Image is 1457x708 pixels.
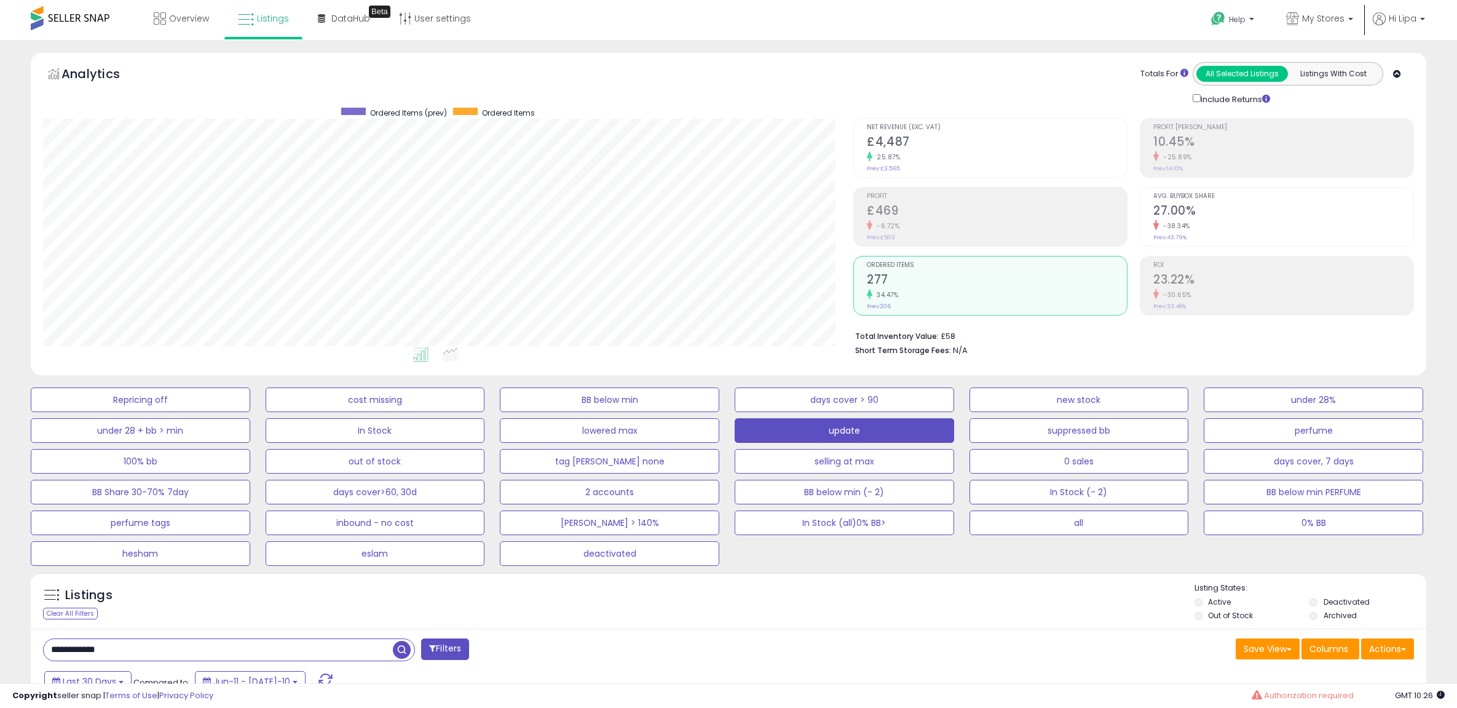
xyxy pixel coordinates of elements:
button: selling at max [735,449,954,474]
label: Out of Stock [1208,610,1253,621]
div: Totals For [1140,68,1188,80]
button: all [969,511,1189,535]
small: Prev: 43.79% [1153,234,1187,241]
button: 0% BB [1204,511,1423,535]
span: 2025-08-11 10:26 GMT [1395,690,1445,701]
span: Listings [257,12,289,25]
h2: 277 [867,272,1127,289]
a: Terms of Use [105,690,157,701]
a: Hi Lipa [1373,12,1425,40]
button: out of stock [266,449,485,474]
small: Prev: 33.48% [1153,303,1186,310]
button: [PERSON_NAME] > 140% [500,511,719,535]
button: 100% bb [31,449,250,474]
div: Include Returns [1183,92,1285,106]
button: inbound - no cost [266,511,485,535]
button: Repricing off [31,388,250,412]
small: -38.34% [1159,221,1190,231]
small: -6.72% [872,221,899,231]
b: Short Term Storage Fees: [855,345,951,356]
div: Tooltip anchor [369,6,390,18]
button: 2 accounts [500,480,719,504]
a: Privacy Policy [159,690,213,701]
span: Profit [PERSON_NAME] [1153,124,1413,131]
button: In Stock (- 2) [969,480,1189,504]
button: hesham [31,541,250,566]
label: Deactivated [1324,597,1370,607]
b: Total Inventory Value: [855,331,939,341]
button: lowered max [500,418,719,443]
small: Prev: 206 [867,303,891,310]
div: seller snap | | [12,690,213,702]
button: BB below min (- 2) [735,480,954,504]
button: BB Share 30-70% 7day [31,480,250,504]
small: 25.87% [872,153,900,162]
small: Prev: £3,565 [867,165,900,172]
button: under 28 + bb > min [31,418,250,443]
button: suppressed bb [969,418,1189,443]
span: Avg. Buybox Share [1153,193,1413,200]
small: 34.47% [872,290,898,300]
button: BB below min [500,388,719,412]
span: Help [1229,14,1246,25]
button: Last 30 Days [44,671,132,692]
li: £58 [855,328,1405,343]
small: -25.89% [1159,153,1192,162]
small: -30.65% [1159,290,1191,300]
button: Listings With Cost [1287,66,1379,82]
h2: 23.22% [1153,272,1413,289]
small: Prev: 14.10% [1153,165,1183,172]
span: Ordered Items (prev) [370,108,447,118]
span: N/A [953,344,968,356]
span: DataHub [331,12,370,25]
h5: Analytics [61,65,144,86]
button: perfume tags [31,511,250,535]
span: Compared to: [133,677,190,688]
div: Clear All Filters [43,608,98,619]
button: under 28% [1204,388,1423,412]
button: perfume [1204,418,1423,443]
button: In Stock (all)0% BB> [735,511,954,535]
span: Columns [1309,643,1348,655]
h2: £469 [867,204,1127,220]
span: ROI [1153,262,1413,269]
span: Last 30 Days [63,675,116,688]
button: eslam [266,541,485,566]
span: Hi Lipa [1389,12,1416,25]
button: deactivated [500,541,719,566]
button: update [735,418,954,443]
button: BB below min PERFUME [1204,480,1423,504]
button: tag [PERSON_NAME] none [500,449,719,474]
button: 0 sales [969,449,1189,474]
button: Columns [1301,638,1359,659]
button: In Stock [266,418,485,443]
button: cost missing [266,388,485,412]
span: Profit [867,193,1127,200]
label: Active [1208,597,1231,607]
span: Ordered Items [867,262,1127,269]
i: Get Help [1210,11,1226,26]
p: Listing States: [1194,583,1427,594]
button: Filters [421,638,469,660]
small: Prev: £503 [867,234,895,241]
span: Ordered Items [482,108,535,118]
span: Jun-11 - [DATE]-10 [213,675,290,688]
h2: 10.45% [1153,135,1413,151]
button: Jun-11 - [DATE]-10 [195,671,306,692]
span: Net Revenue (Exc. VAT) [867,124,1127,131]
button: days cover>60, 30d [266,480,485,504]
button: new stock [969,388,1189,412]
span: Overview [169,12,209,25]
button: days cover > 90 [735,388,954,412]
h2: 27.00% [1153,204,1413,220]
button: All Selected Listings [1196,66,1288,82]
label: Archived [1324,610,1357,621]
button: Actions [1361,638,1414,659]
a: Help [1201,2,1266,40]
button: Save View [1236,638,1300,659]
strong: Copyright [12,690,57,701]
h2: £4,487 [867,135,1127,151]
h5: Listings [65,587,113,604]
span: My Stores [1302,12,1344,25]
button: days cover, 7 days [1204,449,1423,474]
